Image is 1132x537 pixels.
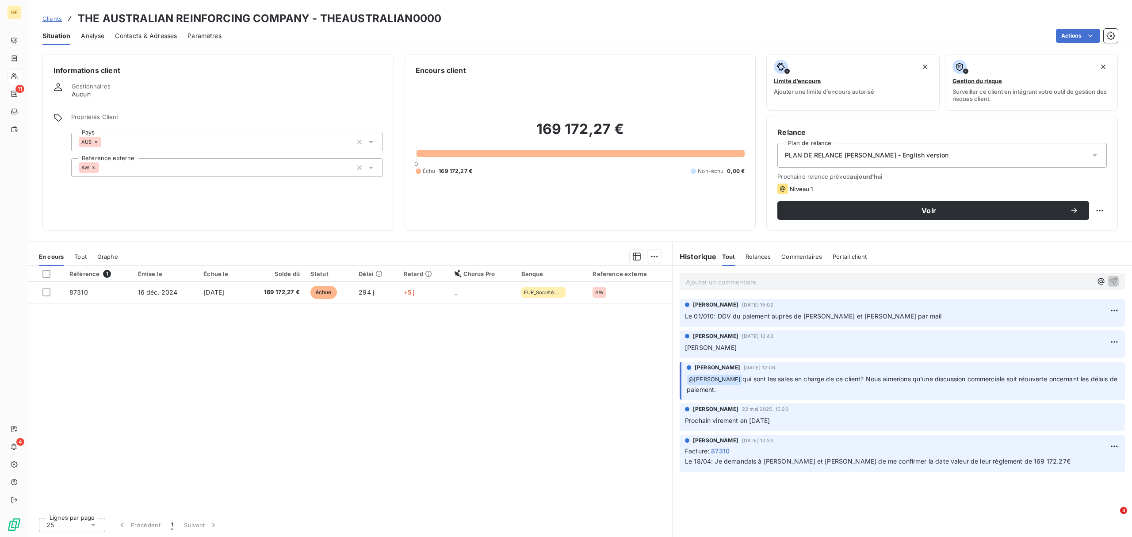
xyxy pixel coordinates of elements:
span: 87310 [69,288,88,296]
span: Surveiller ce client en intégrant votre outil de gestion des risques client. [952,88,1110,102]
span: [PERSON_NAME] [693,405,738,413]
div: Retard [404,270,444,277]
button: Actions [1056,29,1100,43]
div: Reference externe [593,270,667,277]
span: Aucun [72,90,91,99]
div: Banque [521,270,582,277]
span: Graphe [97,253,118,260]
span: Contacts & Adresses [115,31,177,40]
div: Statut [310,270,348,277]
span: [PERSON_NAME] [693,301,738,309]
span: Tout [74,253,87,260]
button: Suivant [179,516,223,534]
span: Commentaires [781,253,822,260]
div: Solde dû [250,270,300,277]
input: Ajouter une valeur [99,164,106,172]
span: [PERSON_NAME] [693,437,738,445]
span: Facture : [685,446,709,456]
span: 25 [46,521,54,529]
span: 22 mai 2025, 15:20 [742,407,788,412]
span: Clients [42,15,62,22]
div: Référence [69,270,127,278]
span: qui sont les sales en charge de ce client? Nous aimerions qu'une discussion commerciale soit réou... [687,375,1119,393]
span: aujourd’hui [850,173,883,180]
span: Gestionnaires [72,83,111,90]
span: 1 [171,521,173,529]
button: Précédent [112,516,166,534]
span: Gestion du risque [952,77,1002,84]
span: AW [81,165,89,170]
div: Délai [359,270,393,277]
iframe: Intercom live chat [1102,507,1123,528]
span: 16 déc. 2024 [138,288,178,296]
span: Tout [722,253,735,260]
span: 294 j [359,288,374,296]
button: 1 [166,516,179,534]
span: Portail client [833,253,867,260]
img: Logo LeanPay [7,518,21,532]
button: Gestion du risqueSurveiller ce client en intégrant votre outil de gestion des risques client. [945,54,1118,111]
span: Le 01/010: DDV du paiement auprès de [PERSON_NAME] et [PERSON_NAME] par mail [685,312,941,320]
span: Voir [788,207,1070,214]
span: AW [595,290,603,295]
button: Limite d’encoursAjouter une limite d’encours autorisé [766,54,939,111]
span: Ajouter une limite d’encours autorisé [774,88,874,95]
h6: Encours client [416,65,466,76]
span: [DATE] 15:02 [742,302,773,307]
span: _ [455,288,457,296]
span: Prochaine relance prévue [777,173,1107,180]
span: [PERSON_NAME] [695,364,740,372]
span: [DATE] 12:33 [742,438,773,443]
span: 169 172,27 € [250,288,300,297]
span: AUS [81,139,92,145]
span: [PERSON_NAME] [685,344,737,351]
span: Propriétés Client [71,113,383,126]
h2: 169 172,27 € [416,120,745,147]
span: 87310 [711,446,730,456]
div: GF [7,5,21,19]
span: +5 j [404,288,415,296]
span: Limite d’encours [774,77,821,84]
input: Ajouter une valeur [101,138,108,146]
span: 4 [16,438,24,446]
h6: Informations client [54,65,383,76]
span: Relances [746,253,771,260]
span: 1 [103,270,111,278]
span: [DATE] [203,288,224,296]
span: 169 172,27 € [439,167,472,175]
span: PLAN DE RELANCE [PERSON_NAME] - English version [785,151,948,160]
div: Émise le [138,270,193,277]
span: [PERSON_NAME] [693,332,738,340]
span: échue [310,286,337,299]
span: Paramètres [187,31,222,40]
span: [DATE] 12:08 [744,365,775,370]
h6: Historique [673,251,717,262]
span: 0,00 € [727,167,745,175]
span: [DATE] 12:43 [742,334,773,339]
span: Le 18/04: Je demandais à [PERSON_NAME] et [PERSON_NAME] de me confirmer la date valeur de leur rè... [685,457,1071,465]
h3: THE AUSTRALIAN REINFORCING COMPANY - THEAUSTRALIAN0000 [78,11,441,27]
span: 3 [1120,507,1127,514]
span: Non-échu [698,167,723,175]
span: Situation [42,31,70,40]
span: 0 [414,160,418,167]
div: Échue le [203,270,239,277]
span: En cours [39,253,64,260]
a: Clients [42,14,62,23]
span: EUR_Société Générale [524,290,563,295]
h6: Relance [777,127,1107,138]
span: 11 [15,85,24,93]
span: Prochain virement en [DATE] [685,417,770,424]
span: @ [PERSON_NAME] [687,375,742,385]
span: Niveau 1 [790,185,813,192]
span: Échu [423,167,436,175]
div: Chorus Pro [455,270,511,277]
button: Voir [777,201,1089,220]
span: Analyse [81,31,104,40]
